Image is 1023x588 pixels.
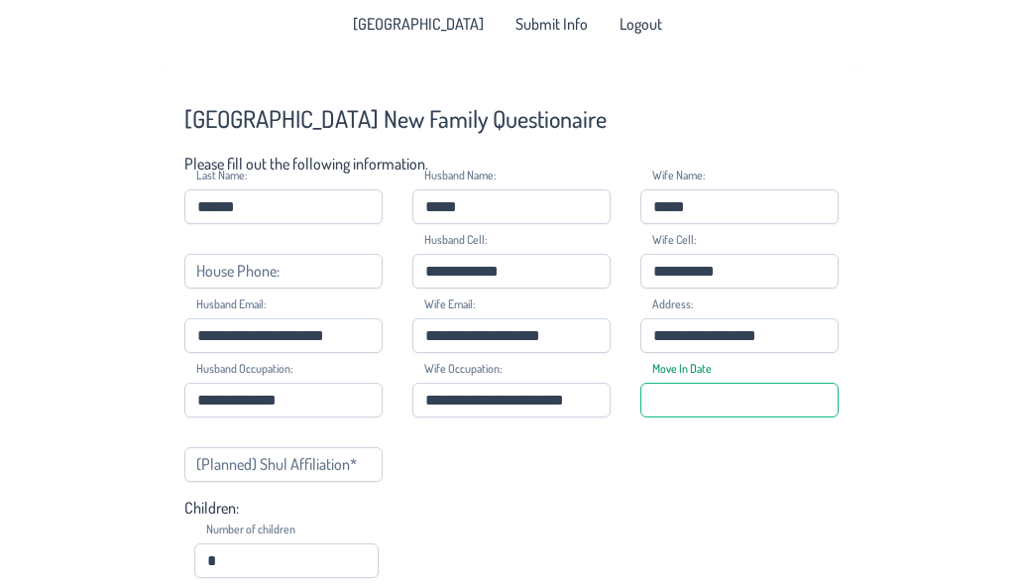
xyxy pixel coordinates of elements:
a: [GEOGRAPHIC_DATA] [341,8,496,40]
li: Pine Lake Park [341,8,496,40]
span: Logout [620,16,662,32]
span: [GEOGRAPHIC_DATA] [353,16,484,32]
a: Submit Info [504,8,600,40]
li: Logout [608,8,674,40]
p: Children: [184,498,839,518]
p: Please fill out the following information. [184,154,839,174]
span: Submit Info [515,16,588,32]
h2: [GEOGRAPHIC_DATA] New Family Questionaire [184,103,839,134]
